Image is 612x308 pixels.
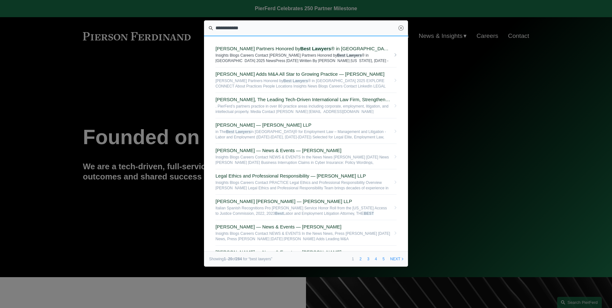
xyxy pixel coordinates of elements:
a: 3 [365,251,372,267]
span: [PERSON_NAME], The Leading Tech-Driven International Law Firm, Strengthens Cyber-Risk Practice Wi... [215,97,391,102]
span: [PERSON_NAME] Adds M&A All Star to Growing Practice — [PERSON_NAME] [215,71,391,77]
a: Legal Ethics and Professional Responsibility — [PERSON_NAME] LLP Insights Blogs Careers Contact P... [215,169,397,195]
em: BEST [364,211,374,216]
a: [PERSON_NAME] Partners Honored byBest Lawyers® in [GEOGRAPHIC_DATA] 2025 — [PERSON_NAME] Insights... [215,42,397,67]
a: 5 [380,251,387,267]
span: Insights Blogs Careers Contact PRACTICE Legal Ethics and Professional Responsibility Overview [PE... [215,180,391,190]
a: [PERSON_NAME] — [PERSON_NAME] LLP in TheBest Lawyersin [GEOGRAPHIC_DATA]® for Employment Law – Ma... [215,118,397,144]
input: Search this site [204,20,408,36]
a: [PERSON_NAME] Adds M&A All Star to Growing Practice — [PERSON_NAME] [PERSON_NAME] Partners Honore... [215,67,397,93]
a: 4 [373,251,379,267]
em: Best [283,79,292,83]
em: Best [275,211,283,216]
div: Showing – of [209,257,272,261]
em: Lawyers [346,53,362,58]
span: . PierFerd’s partners practice in over 80 practice areas including corporate, employment, litigat... [215,104,391,114]
span: Insights Blogs Careers Contact NEWS & EVENTS In the News News, Press [PERSON_NAME] [DATE] News, P... [215,231,391,241]
em: Best [337,53,346,58]
a: next [388,251,405,267]
a: [PERSON_NAME] — News & Events — [PERSON_NAME] Insights Blogs Careers Contact NEWS & EVENTS In the... [215,220,397,246]
span: for “best lawyers” [243,257,272,261]
em: Best [300,46,311,51]
em: Lawyers [293,79,308,83]
em: Lawyers [312,46,331,51]
span: [PERSON_NAME] Partners Honored by ® in [GEOGRAPHIC_DATA] 2025 EXPLORE CONNECT About Practices Peo... [215,78,391,88]
span: [PERSON_NAME] — News & Events — [PERSON_NAME] [215,148,391,153]
span: [PERSON_NAME] — News & Events — [PERSON_NAME] [215,224,391,230]
span: in The in [GEOGRAPHIC_DATA]® for Employment Law – Management and Litigation - Labor and Employmen... [215,129,391,139]
strong: 1 [224,257,226,261]
span: [PERSON_NAME] Partners Honored by ® in [GEOGRAPHIC_DATA] 2025 — [PERSON_NAME] [215,46,391,52]
em: Best [226,129,234,134]
em: Lawyers [236,129,251,134]
strong: 284 [236,257,242,261]
span: Insights Blogs Careers Contact [PERSON_NAME] Partners Honored by ® in [GEOGRAPHIC_DATA] 2025 News... [215,53,391,63]
span: [PERSON_NAME] — [PERSON_NAME] LLP [215,122,391,128]
span: Legal Ethics and Professional Responsibility — [PERSON_NAME] LLP [215,173,391,179]
a: [PERSON_NAME] — News & Events — [PERSON_NAME] Insights Blogs Careers Contact NEWS & EVENTS In the... [215,144,397,169]
a: [PERSON_NAME] — News & Events — [PERSON_NAME] Insights Blogs Careers Contact NEWS & EVENTS In the... [215,246,397,271]
a: Close [398,25,404,31]
span: [PERSON_NAME] [PERSON_NAME] — [PERSON_NAME] LLP [215,199,391,204]
a: [PERSON_NAME], The Leading Tech-Driven International Law Firm, Strengthens Cyber-Risk Practice Wi... [215,93,397,118]
span: Italian Spanish Recognitions Pro [PERSON_NAME] Service Honor Roll from the [US_STATE] Access to J... [215,206,391,215]
span: [PERSON_NAME] — News & Events — [PERSON_NAME] [215,249,391,255]
a: 2 [357,251,364,267]
strong: 20 [228,257,232,261]
span: Insights Blogs Careers Contact NEWS & EVENTS In the News News [PERSON_NAME] [DATE] News [PERSON_N... [215,155,391,164]
a: [PERSON_NAME] [PERSON_NAME] — [PERSON_NAME] LLP Italian Spanish Recognitions Pro [PERSON_NAME] Se... [215,195,397,220]
a: 1 [350,251,356,267]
